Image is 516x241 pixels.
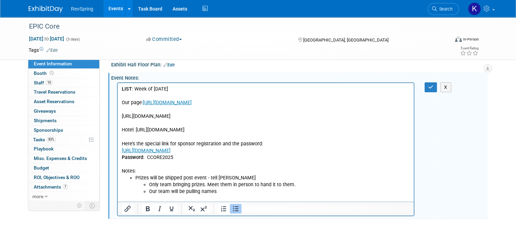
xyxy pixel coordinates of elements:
a: Budget [28,163,99,173]
a: Staff10 [28,78,99,87]
td: Personalize Event Tab Strip [74,201,86,210]
a: Misc. Expenses & Credits [28,154,99,163]
span: ROI, Objectives & ROO [34,175,79,180]
span: Staff [34,80,53,85]
button: X [440,82,451,92]
button: Numbered list [218,204,230,213]
button: Subscript [186,204,197,213]
a: Attachments7 [28,182,99,192]
a: ROI, Objectives & ROO [28,173,99,182]
div: Exhibit Hall Floor Plan: [111,60,487,68]
span: Booth [34,70,55,76]
div: Event Format [412,35,479,46]
a: Edit [163,63,175,67]
a: Edit [46,48,58,53]
a: Sponsorships [28,126,99,135]
span: 10 [46,80,53,85]
td: Tags [29,47,58,53]
span: Attachments [34,184,68,190]
div: Event Rating [460,47,478,50]
a: Booth [28,69,99,78]
span: (3 days) [65,37,80,42]
a: Shipments [28,116,99,125]
a: Playbook [28,144,99,154]
button: Superscript [198,204,209,213]
span: Playbook [34,146,54,151]
span: Event Information [34,61,72,66]
a: Giveaways [28,107,99,116]
span: Misc. Expenses & Credits [34,156,87,161]
span: Tasks [33,137,56,142]
span: RevSpring [71,6,93,12]
a: more [28,192,99,201]
div: In-Person [463,37,479,42]
span: Search [437,6,453,12]
a: Travel Reservations [28,87,99,97]
a: Event Information [28,59,99,68]
iframe: Rich Text Area [118,83,414,202]
span: more [32,194,43,199]
a: Tasks83% [28,135,99,144]
span: Travel Reservations [34,89,75,95]
button: Bullet list [230,204,241,213]
button: Underline [166,204,177,213]
div: Event Notes: [111,73,487,81]
span: 7 [63,184,68,189]
button: Committed [144,36,185,43]
span: Booth not reserved yet [48,70,55,76]
img: ExhibitDay [29,6,63,13]
span: 83% [47,137,56,142]
span: Shipments [34,118,57,123]
span: Sponsorships [34,127,63,133]
button: Bold [142,204,153,213]
a: Asset Reservations [28,97,99,106]
a: Search [428,3,459,15]
td: Toggle Event Tabs [86,201,100,210]
span: Asset Reservations [34,99,74,104]
div: EPIC Core [27,20,441,33]
span: Budget [34,165,49,171]
button: Italic [154,204,165,213]
span: to [43,36,50,42]
img: Format-Inperson.png [455,36,462,42]
span: [DATE] [DATE] [29,36,64,42]
button: Insert/edit link [122,204,133,213]
span: [GEOGRAPHIC_DATA], [GEOGRAPHIC_DATA] [303,37,388,43]
span: Giveaways [34,108,56,114]
img: Kelsey Culver [468,2,481,15]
